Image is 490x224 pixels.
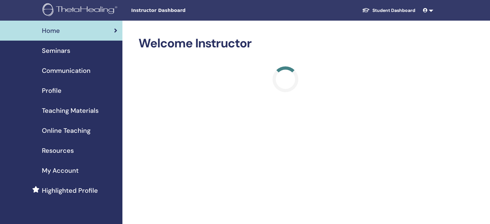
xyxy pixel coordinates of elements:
span: Home [42,26,60,35]
span: Instructor Dashboard [131,7,228,14]
span: Resources [42,146,74,155]
span: Communication [42,66,91,75]
span: Highlighted Profile [42,186,98,195]
span: Seminars [42,46,70,55]
span: Teaching Materials [42,106,99,115]
a: Student Dashboard [357,5,420,16]
h2: Welcome Instructor [139,36,432,51]
img: graduation-cap-white.svg [362,7,370,13]
span: Online Teaching [42,126,91,135]
span: Profile [42,86,62,95]
span: My Account [42,166,79,175]
img: logo.png [43,3,120,18]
